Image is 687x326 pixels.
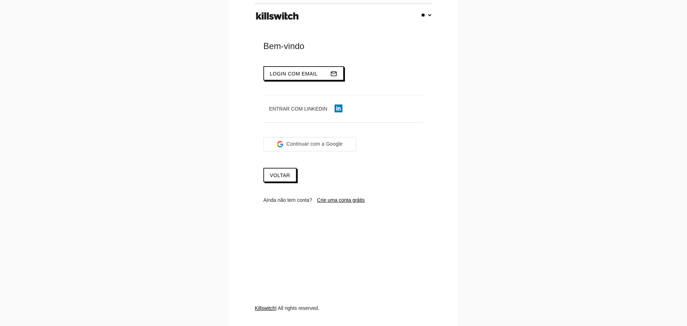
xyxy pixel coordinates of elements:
[263,66,344,81] button: Login com emailmail_outline
[269,106,327,112] span: Entrar com LinkedIn
[286,140,342,148] span: Continuar com a Google
[317,197,365,203] a: Crie uma conta grátis
[255,305,432,326] div: | All rights reserved.
[263,168,297,182] a: Voltar
[335,104,342,112] img: linkedin-icon.png
[255,305,276,311] a: Killswitch
[263,197,312,203] span: Ainda não tem conta?
[254,10,300,23] img: ks-logo-black-footer.png
[270,71,318,77] span: Login com email
[263,40,424,52] div: Bem-vindo
[330,67,337,81] i: mail_outline
[263,102,348,115] button: Entrar com LinkedIn
[263,137,356,151] div: Continuar com a Google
